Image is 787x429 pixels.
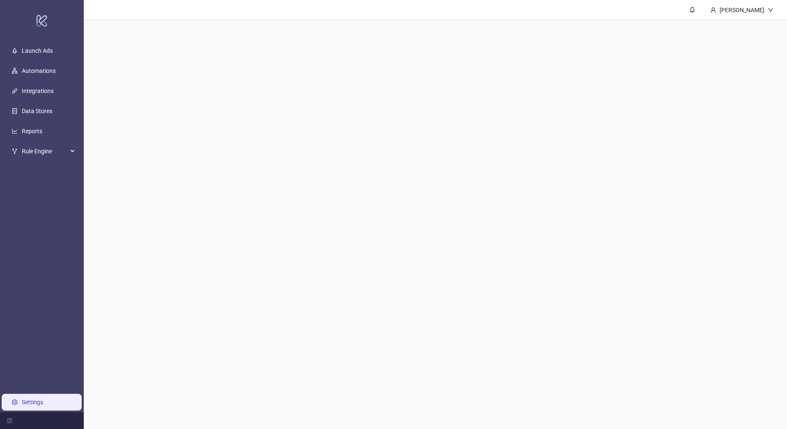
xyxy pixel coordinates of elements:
span: Rule Engine [22,143,68,160]
div: [PERSON_NAME] [716,5,768,15]
a: Integrations [22,88,54,94]
span: user [710,7,716,13]
a: Launch Ads [22,47,53,54]
span: bell [689,7,695,13]
span: menu-fold [7,418,13,424]
span: fork [12,148,18,154]
a: Data Stores [22,108,52,114]
a: Reports [22,128,42,134]
a: Settings [22,399,43,406]
span: down [768,7,774,13]
a: Automations [22,67,56,74]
